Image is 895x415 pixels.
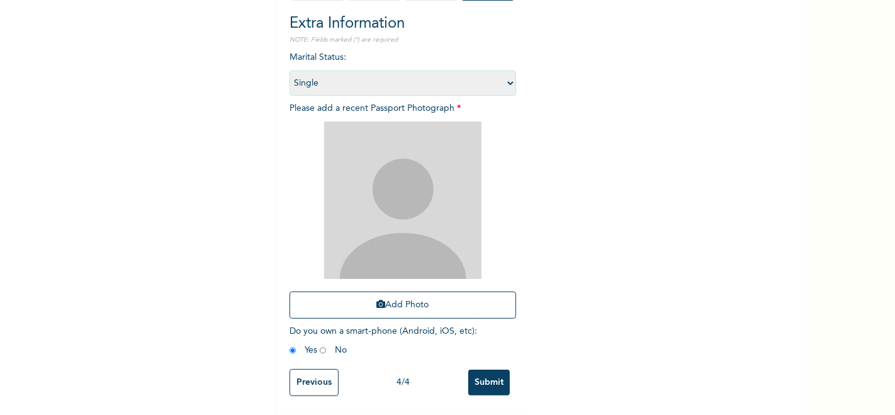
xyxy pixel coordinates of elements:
img: Crop [324,122,481,279]
h2: Extra Information [290,13,516,35]
p: NOTE: Fields marked (*) are required [290,35,516,45]
span: Do you own a smart-phone (Android, iOS, etc) : Yes No [290,327,477,355]
span: Please add a recent Passport Photograph [290,104,516,325]
span: Marital Status : [290,53,516,88]
button: Add Photo [290,292,516,319]
div: 4 / 4 [339,376,468,389]
input: Previous [290,369,339,396]
input: Submit [468,370,510,395]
